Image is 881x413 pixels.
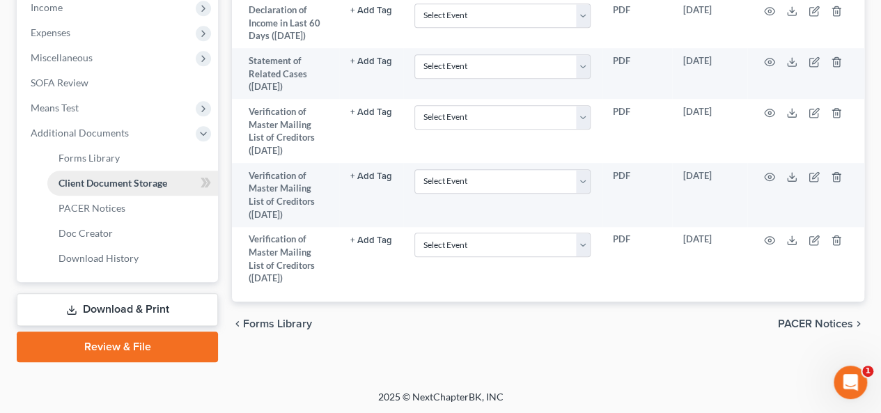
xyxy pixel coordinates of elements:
td: [DATE] [672,99,747,163]
span: Means Test [31,102,79,114]
span: Additional Documents [31,127,129,139]
a: + Add Tag [350,169,392,182]
a: + Add Tag [350,105,392,118]
td: Verification of Master Mailing List of Creditors ([DATE]) [232,227,339,291]
span: SOFA Review [31,77,88,88]
a: + Add Tag [350,54,392,68]
td: Verification of Master Mailing List of Creditors ([DATE]) [232,99,339,163]
span: 1 [862,366,873,377]
td: PDF [602,99,672,163]
td: PDF [602,163,672,227]
button: + Add Tag [350,57,392,66]
button: + Add Tag [350,108,392,117]
a: + Add Tag [350,3,392,17]
a: + Add Tag [350,233,392,246]
span: Expenses [31,26,70,38]
td: Statement of Related Cases ([DATE]) [232,48,339,99]
i: chevron_left [232,318,243,329]
button: PACER Notices chevron_right [778,318,864,329]
td: PDF [602,48,672,99]
button: + Add Tag [350,6,392,15]
a: Client Document Storage [47,171,218,196]
button: + Add Tag [350,236,392,245]
button: + Add Tag [350,172,392,181]
span: Income [31,1,63,13]
a: Doc Creator [47,221,218,246]
span: PACER Notices [778,318,853,329]
a: Download & Print [17,293,218,326]
td: [DATE] [672,48,747,99]
td: Verification of Master Mailing List of Creditors ([DATE]) [232,163,339,227]
i: chevron_right [853,318,864,329]
span: Forms Library [243,318,312,329]
iframe: Intercom live chat [834,366,867,399]
td: PDF [602,227,672,291]
span: Doc Creator [59,227,113,239]
span: PACER Notices [59,202,125,214]
td: [DATE] [672,163,747,227]
a: Review & File [17,332,218,362]
button: chevron_left Forms Library [232,318,312,329]
a: SOFA Review [20,70,218,95]
span: Client Document Storage [59,177,167,189]
span: Forms Library [59,152,120,164]
span: Miscellaneous [31,52,93,63]
a: PACER Notices [47,196,218,221]
td: [DATE] [672,227,747,291]
a: Download History [47,246,218,271]
span: Download History [59,252,139,264]
a: Forms Library [47,146,218,171]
